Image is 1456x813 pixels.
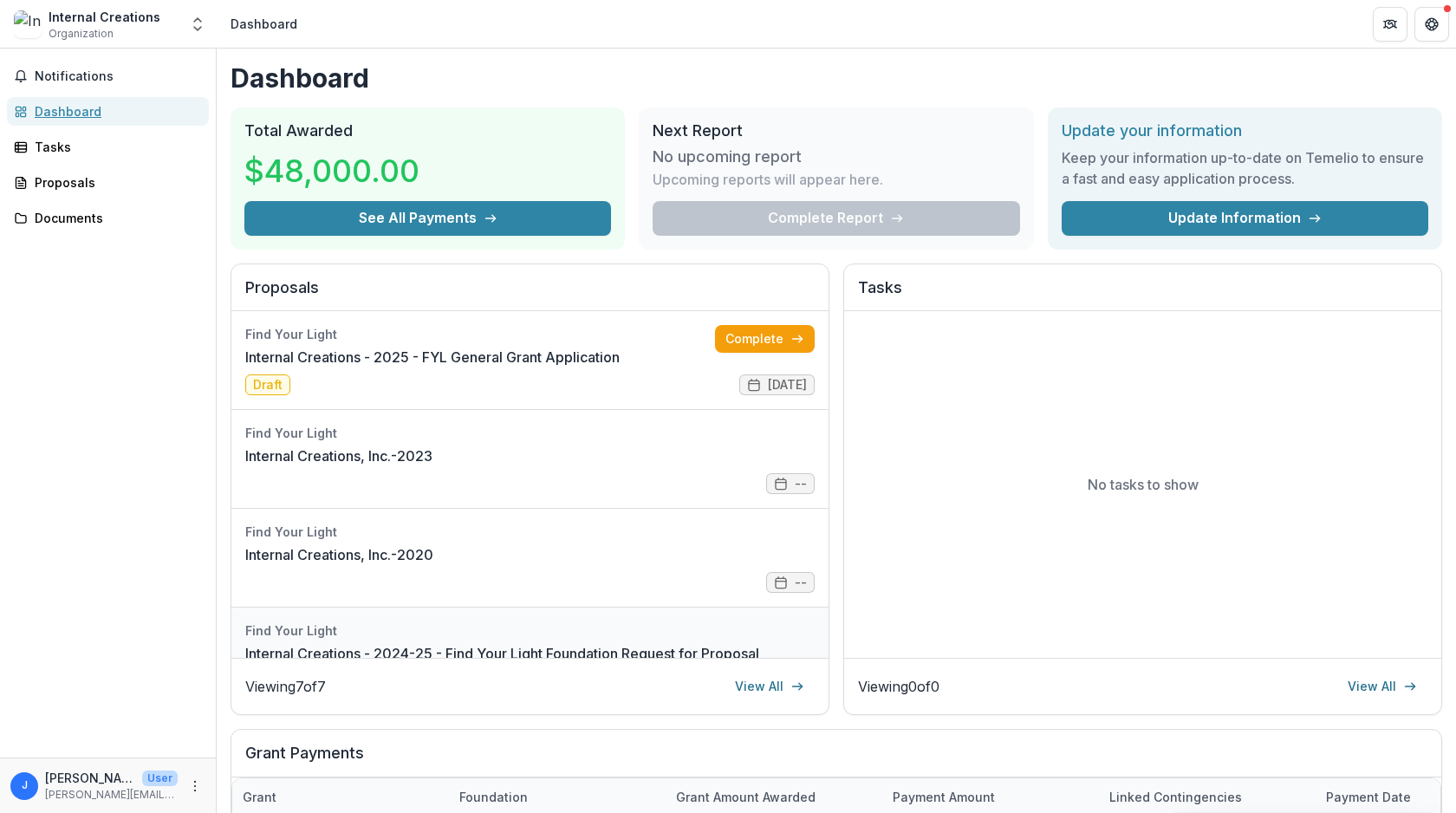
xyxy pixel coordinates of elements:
h3: No upcoming report [653,147,802,166]
a: Proposals [7,168,209,197]
div: Proposals [35,173,195,192]
a: Internal Creations, Inc.-2023 [245,446,432,466]
div: Dashboard [35,102,195,120]
h1: Dashboard [231,62,1442,94]
p: Upcoming reports will appear here. [653,169,883,190]
button: Notifications [7,62,209,90]
div: Documents [35,209,195,227]
button: Partners [1373,7,1407,42]
div: Internal Creations [49,8,160,26]
div: Tasks [35,138,195,156]
p: No tasks to show [1088,474,1199,495]
div: Grant amount awarded [666,788,826,806]
h3: $48,000.00 [244,147,419,194]
div: Grant [232,788,287,806]
h2: Update your information [1062,121,1428,140]
h2: Proposals [245,278,815,311]
a: View All [725,673,815,700]
button: Open entity switcher [185,7,210,42]
p: Viewing 0 of 0 [858,676,939,697]
div: jeremy.mock@internalcreations.org [22,780,28,791]
a: View All [1337,673,1427,700]
h3: Keep your information up-to-date on Temelio to ensure a fast and easy application process. [1062,147,1428,189]
div: Payment Amount [882,788,1005,806]
h2: Total Awarded [244,121,611,140]
a: Update Information [1062,201,1428,236]
a: Tasks [7,133,209,161]
span: Organization [49,26,114,42]
h2: Grant Payments [245,744,1427,777]
p: [PERSON_NAME][EMAIL_ADDRESS][DOMAIN_NAME] [45,787,178,803]
p: Viewing 7 of 7 [245,676,326,697]
div: Foundation [449,788,538,806]
a: Internal Creations, Inc.-2020 [245,544,433,565]
a: Internal Creations - 2024-25 - Find Your Light Foundation Request for Proposal [245,643,759,664]
h2: Next Report [653,121,1019,140]
a: Internal Creations - 2025 - FYL General Grant Application [245,347,620,367]
h2: Tasks [858,278,1427,311]
button: See All Payments [244,201,611,236]
p: User [142,771,178,786]
div: Linked Contingencies [1099,788,1252,806]
a: Dashboard [7,97,209,126]
button: Get Help [1414,7,1449,42]
nav: breadcrumb [224,11,304,36]
a: Documents [7,204,209,232]
img: Internal Creations [14,10,42,38]
a: Complete [715,325,815,353]
p: [PERSON_NAME][EMAIL_ADDRESS][DOMAIN_NAME] [45,769,135,787]
div: Dashboard [231,15,297,33]
button: More [185,776,205,797]
span: Notifications [35,69,202,84]
div: Payment date [1316,788,1421,806]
